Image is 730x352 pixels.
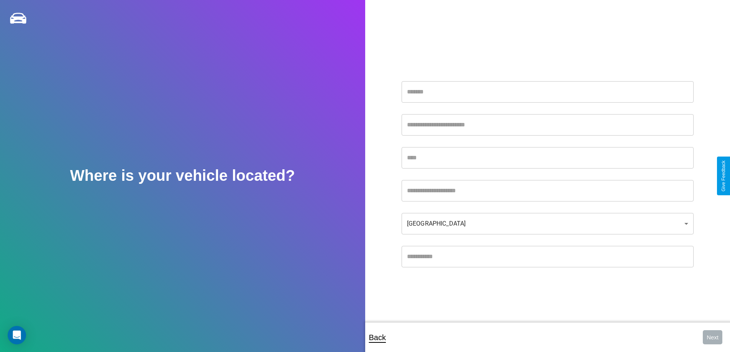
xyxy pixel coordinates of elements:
[721,160,726,192] div: Give Feedback
[8,326,26,344] div: Open Intercom Messenger
[70,167,295,184] h2: Where is your vehicle located?
[369,331,386,344] p: Back
[703,330,722,344] button: Next
[402,213,694,234] div: [GEOGRAPHIC_DATA]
